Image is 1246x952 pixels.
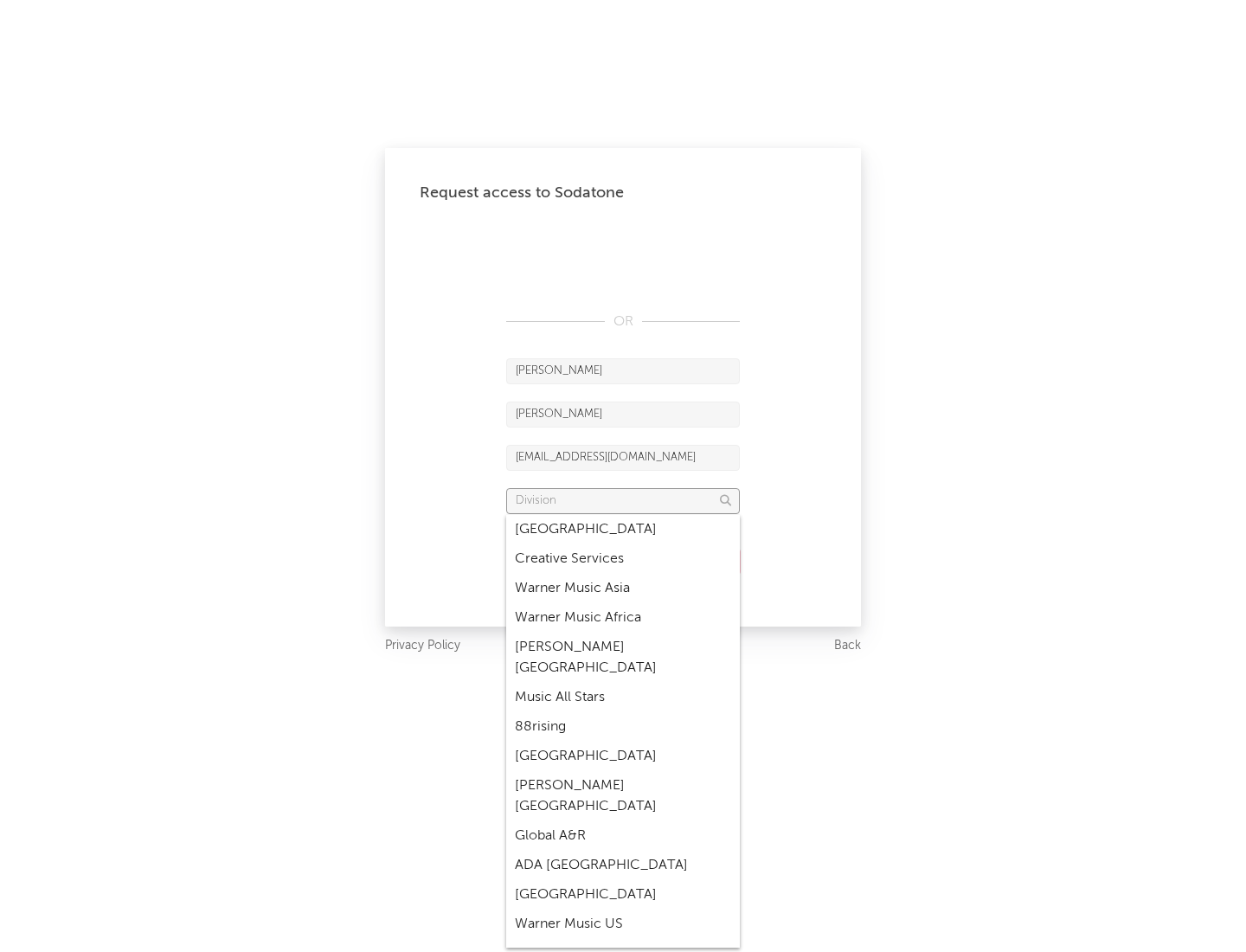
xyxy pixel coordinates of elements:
[506,358,740,384] input: First Name
[506,488,740,514] input: Division
[506,544,740,574] div: Creative Services
[506,851,740,880] div: ADA [GEOGRAPHIC_DATA]
[506,574,740,603] div: Warner Music Asia
[506,445,740,471] input: Email
[385,635,460,657] a: Privacy Policy
[506,771,740,821] div: [PERSON_NAME] [GEOGRAPHIC_DATA]
[506,633,740,683] div: [PERSON_NAME] [GEOGRAPHIC_DATA]
[506,683,740,712] div: Music All Stars
[420,183,826,203] div: Request access to Sodatone
[506,821,740,851] div: Global A&R
[506,712,740,742] div: 88rising
[506,603,740,633] div: Warner Music Africa
[834,635,861,657] a: Back
[506,742,740,771] div: [GEOGRAPHIC_DATA]
[506,880,740,910] div: [GEOGRAPHIC_DATA]
[506,910,740,939] div: Warner Music US
[506,515,740,544] div: [GEOGRAPHIC_DATA]
[506,402,740,428] input: Last Name
[506,312,740,332] div: OR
